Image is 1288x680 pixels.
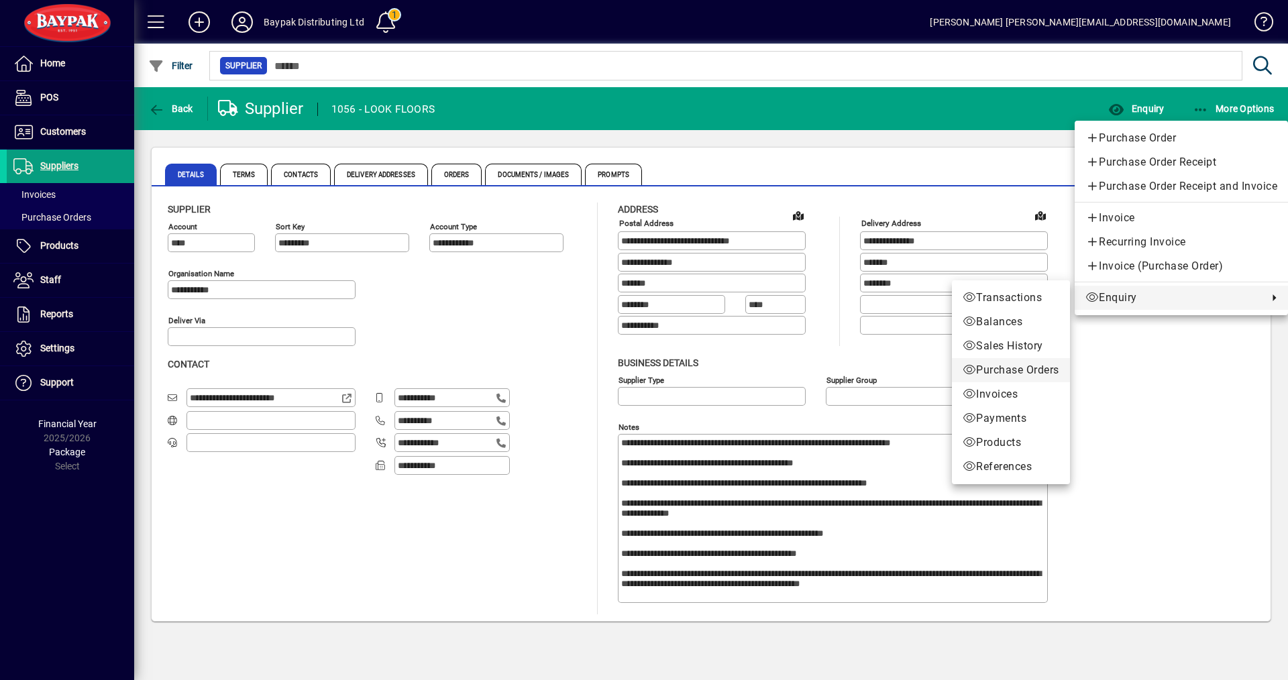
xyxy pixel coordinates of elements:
span: Recurring Invoice [1085,234,1277,250]
span: References [963,459,1059,475]
span: Sales History [963,338,1059,354]
span: Purchase Order Receipt and Invoice [1085,178,1277,194]
span: Invoice (Purchase Order) [1085,258,1277,274]
span: Transactions [963,290,1059,306]
span: Balances [963,314,1059,330]
span: Enquiry [1085,290,1261,306]
span: Purchase Order [1085,130,1277,146]
span: Purchase Orders [963,362,1059,378]
span: Products [963,435,1059,451]
span: Invoice [1085,210,1277,226]
span: Purchase Order Receipt [1085,154,1277,170]
span: Payments [963,410,1059,427]
span: Invoices [963,386,1059,402]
